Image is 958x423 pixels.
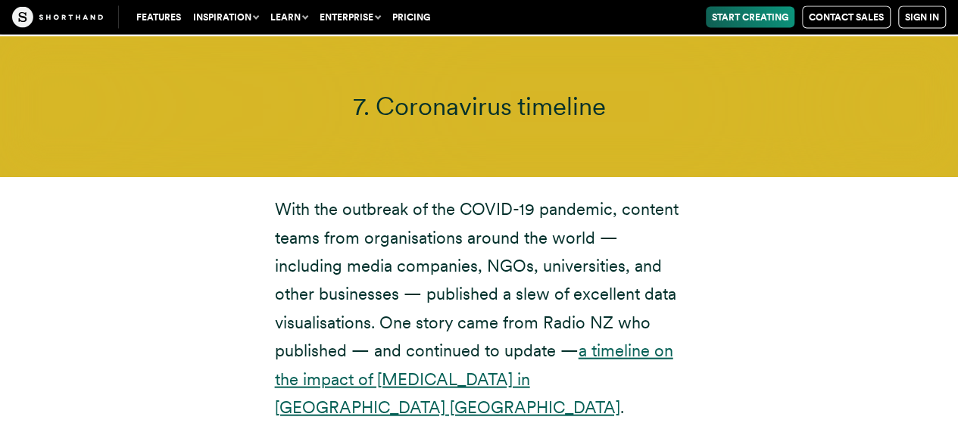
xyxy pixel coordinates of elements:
a: Contact Sales [802,6,891,29]
p: With the outbreak of the COVID-19 pandemic, content teams from organisations around the world — i... [275,195,684,421]
a: Sign in [898,6,946,29]
span: 7. Coronavirus timeline [352,91,605,121]
a: Start Creating [706,7,794,28]
button: Enterprise [314,7,386,28]
button: Learn [264,7,314,28]
a: Pricing [386,7,436,28]
img: The Craft [12,7,103,28]
a: a timeline on the impact of [MEDICAL_DATA] in [GEOGRAPHIC_DATA] [GEOGRAPHIC_DATA] [275,341,673,417]
a: Features [130,7,187,28]
button: Inspiration [187,7,264,28]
